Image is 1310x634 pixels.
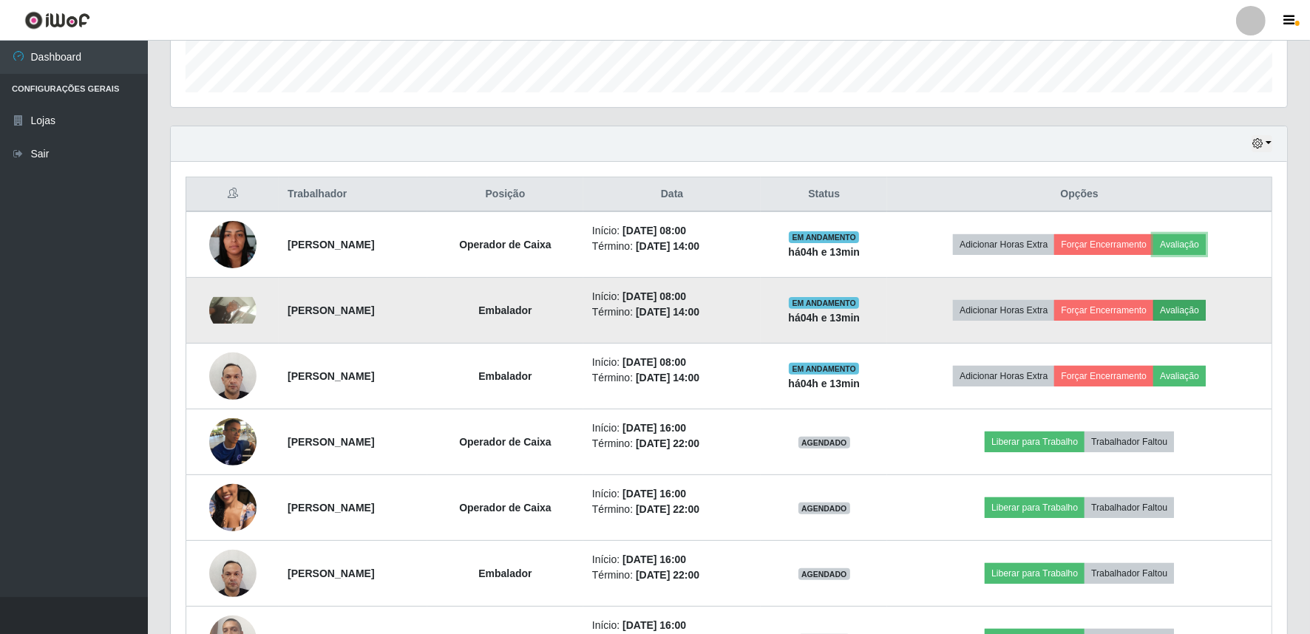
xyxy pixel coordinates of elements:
button: Adicionar Horas Extra [953,300,1054,321]
time: [DATE] 16:00 [622,488,686,500]
img: 1756888731554.jpeg [209,297,257,324]
time: [DATE] 22:00 [636,437,699,449]
strong: há 04 h e 13 min [788,378,860,389]
strong: Embalador [478,304,532,316]
span: AGENDADO [798,502,850,514]
th: Opções [887,177,1272,212]
button: Avaliação [1153,300,1206,321]
img: CoreUI Logo [24,11,90,30]
time: [DATE] 14:00 [636,240,699,252]
li: Término: [592,239,752,254]
img: 1751659214468.jpeg [209,213,257,276]
li: Início: [592,289,752,304]
li: Término: [592,502,752,517]
strong: Operador de Caixa [459,436,552,448]
button: Forçar Encerramento [1054,234,1153,255]
button: Avaliação [1153,234,1206,255]
span: EM ANDAMENTO [789,297,859,309]
li: Início: [592,420,752,436]
time: [DATE] 14:00 [636,306,699,318]
time: [DATE] 08:00 [622,290,686,302]
time: [DATE] 22:00 [636,503,699,515]
button: Adicionar Horas Extra [953,234,1054,255]
time: [DATE] 16:00 [622,422,686,434]
time: [DATE] 08:00 [622,356,686,368]
button: Liberar para Trabalho [985,497,1085,518]
li: Início: [592,552,752,567]
button: Liberar para Trabalho [985,563,1085,584]
img: 1749306330183.jpeg [209,418,257,466]
time: [DATE] 16:00 [622,553,686,565]
li: Término: [592,304,752,320]
strong: [PERSON_NAME] [288,436,374,448]
li: Início: [592,486,752,502]
time: [DATE] 16:00 [622,619,686,631]
li: Término: [592,370,752,386]
img: 1746821274247.jpeg [209,344,257,407]
img: 1754606387509.jpeg [209,466,257,550]
strong: há 04 h e 13 min [788,312,860,324]
li: Início: [592,223,752,239]
button: Forçar Encerramento [1054,366,1153,386]
strong: Operador de Caixa [459,502,552,514]
strong: há 04 h e 13 min [788,246,860,258]
strong: [PERSON_NAME] [288,567,374,579]
time: [DATE] 08:00 [622,225,686,236]
time: [DATE] 14:00 [636,372,699,384]
strong: Operador de Caixa [459,239,552,250]
span: AGENDADO [798,437,850,449]
strong: Embalador [478,567,532,579]
th: Trabalhador [279,177,427,212]
button: Avaliação [1153,366,1206,386]
button: Trabalhador Faltou [1085,432,1174,452]
span: EM ANDAMENTO [789,231,859,243]
strong: Embalador [478,370,532,382]
li: Início: [592,355,752,370]
time: [DATE] 22:00 [636,569,699,581]
button: Trabalhador Faltou [1085,497,1174,518]
th: Status [761,177,887,212]
li: Início: [592,618,752,633]
button: Trabalhador Faltou [1085,563,1174,584]
img: 1746821274247.jpeg [209,542,257,604]
span: EM ANDAMENTO [789,363,859,375]
th: Data [583,177,761,212]
li: Término: [592,567,752,583]
strong: [PERSON_NAME] [288,239,374,250]
button: Forçar Encerramento [1054,300,1153,321]
strong: [PERSON_NAME] [288,370,374,382]
li: Término: [592,436,752,451]
button: Adicionar Horas Extra [953,366,1054,386]
button: Liberar para Trabalho [985,432,1085,452]
span: AGENDADO [798,568,850,580]
strong: [PERSON_NAME] [288,502,374,514]
strong: [PERSON_NAME] [288,304,374,316]
th: Posição [427,177,583,212]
